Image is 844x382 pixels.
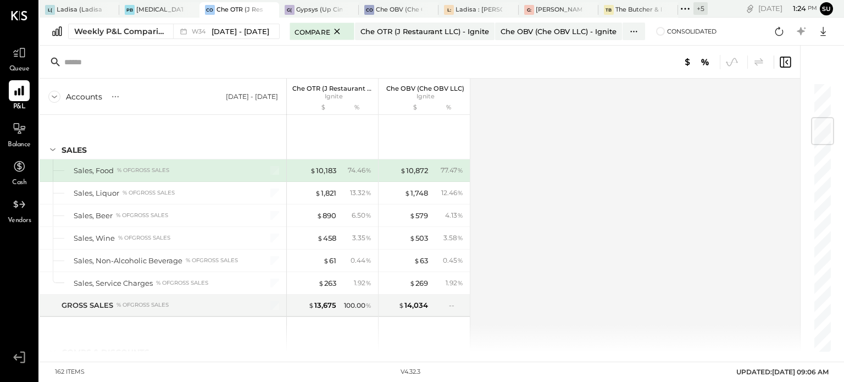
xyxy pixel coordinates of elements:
[8,216,31,226] span: Vendors
[192,29,209,35] span: W34
[409,211,415,220] span: $
[376,5,422,14] div: Che OBV (Che OBV LLC) - Ignite
[57,5,103,14] div: Ladisa (Ladisa Corp.) - Ignite
[456,5,502,14] div: Ladisa : [PERSON_NAME] in the Alley
[404,189,410,197] span: $
[354,278,371,288] div: 1.92
[365,278,371,287] span: %
[339,103,375,112] div: %
[1,194,38,226] a: Vendors
[226,92,278,101] div: [DATE] - [DATE]
[431,103,467,112] div: %
[365,256,371,264] span: %
[457,278,463,287] span: %
[417,92,435,100] span: Ignite
[186,257,238,264] div: % of GROSS SALES
[457,211,463,219] span: %
[409,278,428,289] div: 269
[457,233,463,242] span: %
[501,26,617,37] div: Che OBV (Che OBV LLC) - Ignite
[116,212,168,219] div: % of GROSS SALES
[409,279,415,287] span: $
[409,234,415,242] span: $
[364,5,374,15] div: CO
[443,256,463,265] div: 0.45
[310,165,336,176] div: 10,183
[62,347,149,358] div: Comps & Discounts
[457,188,463,197] span: %
[292,85,375,92] p: Che OTR (J Restaurant LLC)
[74,233,115,243] div: Sales, Wine
[693,2,708,15] div: + 5
[315,189,321,197] span: $
[444,5,454,15] div: L:
[365,188,371,197] span: %
[68,24,280,39] button: Weekly P&L Comparison W34[DATE] - [DATE]
[736,368,829,376] span: UPDATED: [DATE] 09:06 AM
[398,300,428,311] div: 14,034
[318,278,336,289] div: 263
[45,5,55,15] div: L(
[400,166,406,175] span: $
[365,211,371,219] span: %
[615,5,662,14] div: The Butcher & Barrel (L Argento LLC) - [GEOGRAPHIC_DATA]
[352,211,371,220] div: 6.50
[351,256,371,265] div: 0.44
[315,188,336,198] div: 1,821
[136,5,182,14] div: [MEDICAL_DATA] (JSI LLC) - Ignite
[156,279,208,287] div: % of GROSS SALES
[360,26,489,37] div: Che OTR (J Restaurant LLC) - Ignite
[1,42,38,74] a: Queue
[308,300,336,311] div: 13,675
[317,233,336,243] div: 458
[758,3,817,14] div: [DATE]
[365,165,371,174] span: %
[316,211,336,221] div: 890
[409,233,428,243] div: 503
[667,27,717,35] span: Consolidated
[13,102,26,112] span: P&L
[384,103,428,112] div: $
[350,188,371,198] div: 13.32
[784,3,806,14] span: 1 : 24
[365,301,371,309] span: %
[118,234,170,242] div: % of GROSS SALES
[401,368,420,377] div: v 4.32.3
[443,233,463,243] div: 3.58
[66,91,102,102] div: Accounts
[808,4,817,12] span: pm
[604,5,614,15] div: TB
[409,211,428,221] div: 579
[117,167,169,174] div: % of GROSS SALES
[446,278,463,288] div: 1.92
[323,256,336,266] div: 61
[745,3,756,14] div: copy link
[524,5,534,15] div: G:
[125,5,135,15] div: PB
[441,188,463,198] div: 12.46
[445,211,463,220] div: 4.13
[8,140,31,150] span: Balance
[74,278,153,289] div: Sales, Service Charges
[398,301,404,309] span: $
[62,300,113,311] div: GROSS SALES
[12,178,26,188] span: Cash
[74,165,114,176] div: Sales, Food
[318,279,324,287] span: $
[495,23,622,40] button: Che OBV (Che OBV LLC) - Ignite
[325,92,343,100] span: Ignite
[317,234,323,242] span: $
[62,145,87,156] div: SALES
[285,5,295,15] div: G(
[316,211,323,220] span: $
[344,301,371,311] div: 100.00
[295,26,330,37] span: Compare
[457,165,463,174] span: %
[74,256,182,266] div: Sales, Non-Alcoholic Beverage
[348,165,371,175] div: 74.46
[55,368,85,377] div: 162 items
[441,165,463,175] div: 77.47
[414,256,420,265] span: $
[449,301,463,310] div: --
[123,189,175,197] div: % of GROSS SALES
